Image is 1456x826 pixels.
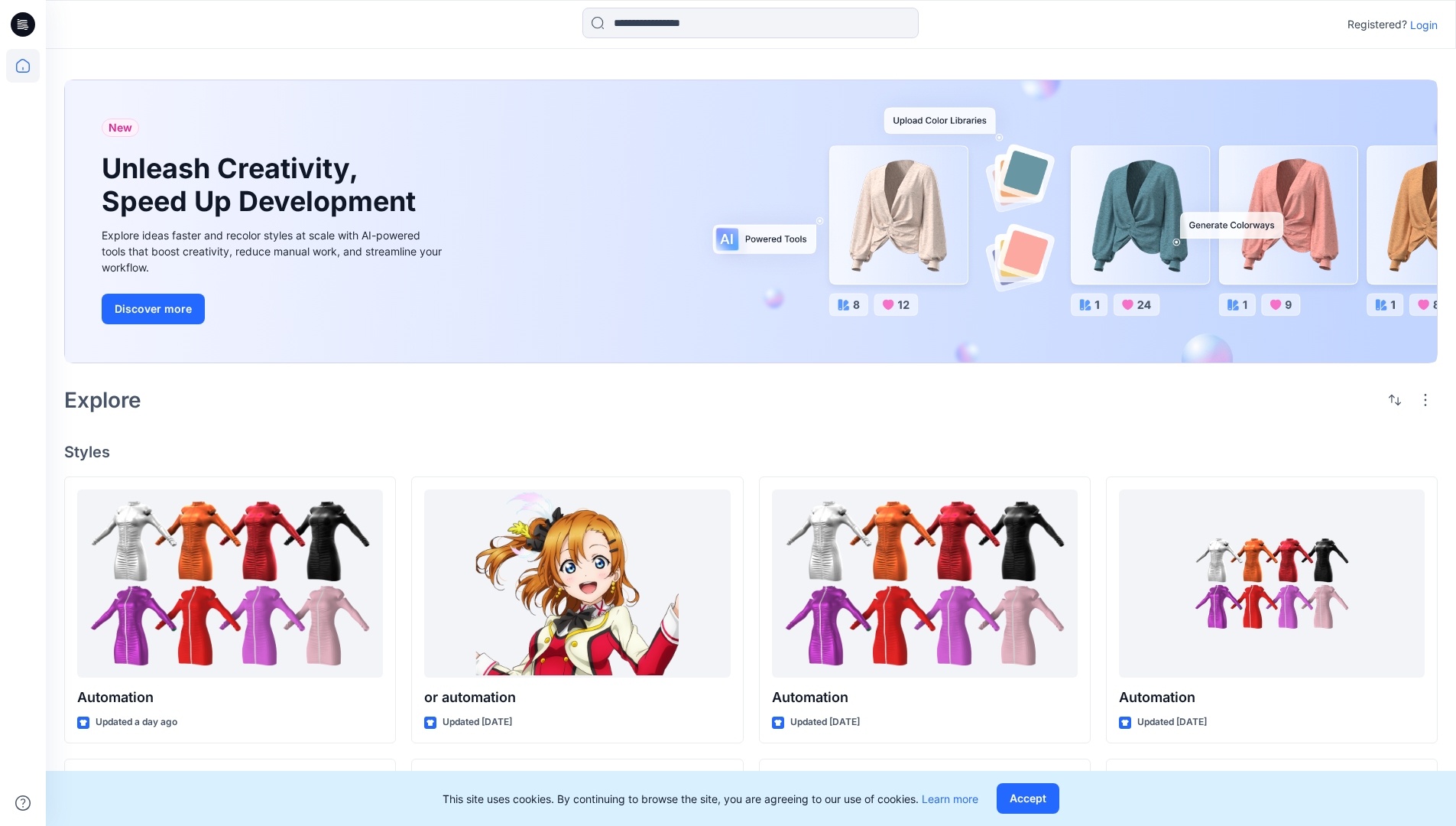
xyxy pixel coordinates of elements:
[424,489,730,678] a: or automation
[1137,714,1207,730] p: Updated [DATE]
[64,388,141,412] h2: Explore
[102,294,205,324] button: Discover more
[443,714,512,730] p: Updated [DATE]
[77,687,383,708] p: Automation
[109,119,132,137] span: New
[1410,17,1438,33] p: Login
[64,443,1438,461] h4: Styles
[1119,687,1425,708] p: Automation
[1347,15,1407,34] p: Registered?
[443,791,978,807] p: This site uses cookies. By continuing to browse the site, you are agreeing to our use of cookies.
[772,489,1078,678] a: Automation
[96,714,177,730] p: Updated a day ago
[997,783,1059,814] button: Accept
[424,687,730,708] p: or automation
[772,687,1078,708] p: Automation
[102,152,423,218] h1: Unleash Creativity, Speed Up Development
[102,227,446,275] div: Explore ideas faster and recolor styles at scale with AI-powered tools that boost creativity, red...
[1119,489,1425,678] a: Automation
[790,714,860,730] p: Updated [DATE]
[77,489,383,678] a: Automation
[102,294,446,324] a: Discover more
[922,792,978,805] a: Learn more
